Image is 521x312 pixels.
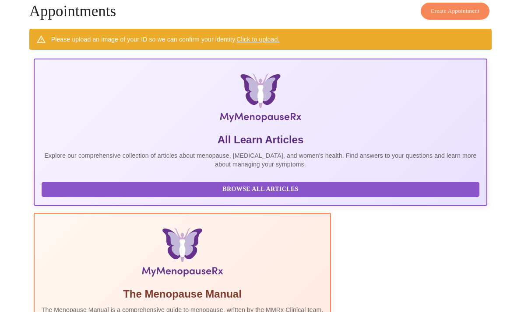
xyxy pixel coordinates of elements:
div: Please upload an image of your ID so we can confirm your identity. [51,31,280,47]
a: Click to upload. [236,36,279,43]
a: Browse All Articles [42,185,482,192]
button: Browse All Articles [42,182,480,197]
span: Create Appointment [431,6,480,16]
p: Explore our comprehensive collection of articles about menopause, [MEDICAL_DATA], and women's hea... [42,151,480,169]
h5: The Menopause Manual [42,287,324,301]
span: Browse All Articles [50,184,471,195]
button: Create Appointment [421,3,490,20]
h4: Appointments [29,3,492,20]
img: MyMenopauseRx Logo [109,73,411,126]
h5: All Learn Articles [42,133,480,147]
img: Menopause Manual [86,228,278,280]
